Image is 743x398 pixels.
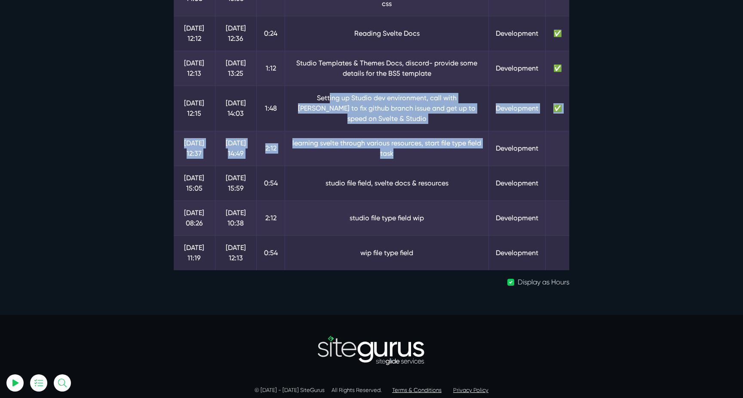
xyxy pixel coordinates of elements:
td: 0:54 [257,235,285,270]
td: 0:24 [257,16,285,51]
td: 2:12 [257,131,285,166]
td: ✅ [546,51,569,86]
button: Log In [28,152,123,170]
td: [DATE] 13:25 [215,51,257,86]
td: wip file type field [285,235,489,270]
td: Setting up Studio dev environment, call with [PERSON_NAME] to fix github branch issue and get up ... [285,86,489,131]
a: Terms & Conditions [392,387,442,393]
td: [DATE] 14:49 [215,131,257,166]
td: [DATE] 12:13 [215,235,257,270]
td: 1:12 [257,51,285,86]
input: Email [28,101,123,120]
td: [DATE] 14:03 [215,86,257,131]
td: [DATE] 12:15 [174,86,215,131]
td: studio file type field wip [285,201,489,235]
td: Development [489,201,546,235]
td: ✅ [546,86,569,131]
p: © [DATE] - [DATE] SiteGurus All Rights Reserved. [133,386,610,395]
td: [DATE] 12:12 [174,16,215,51]
td: studio file field, svelte docs & resources [285,166,489,201]
label: Display as Hours [518,277,569,287]
td: [DATE] 11:19 [174,235,215,270]
td: 0:54 [257,166,285,201]
td: [DATE] 10:38 [215,201,257,235]
td: [DATE] 15:05 [174,166,215,201]
td: 1:48 [257,86,285,131]
a: Privacy Policy [453,387,488,393]
td: Reading Svelte Docs [285,16,489,51]
td: Development [489,16,546,51]
td: Development [489,51,546,86]
td: learning svelte through various resources, start file type field task [285,131,489,166]
td: [DATE] 08:26 [174,201,215,235]
td: [DATE] 15:59 [215,166,257,201]
td: ✅ [546,16,569,51]
td: [DATE] 12:36 [215,16,257,51]
td: 2:12 [257,201,285,235]
td: [DATE] 12:37 [174,131,215,166]
td: Development [489,86,546,131]
td: Development [489,131,546,166]
td: [DATE] 12:13 [174,51,215,86]
td: Studio Templates & Themes Docs, discord- provide some details for the BS5 template [285,51,489,86]
td: Development [489,166,546,201]
td: Development [489,235,546,270]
